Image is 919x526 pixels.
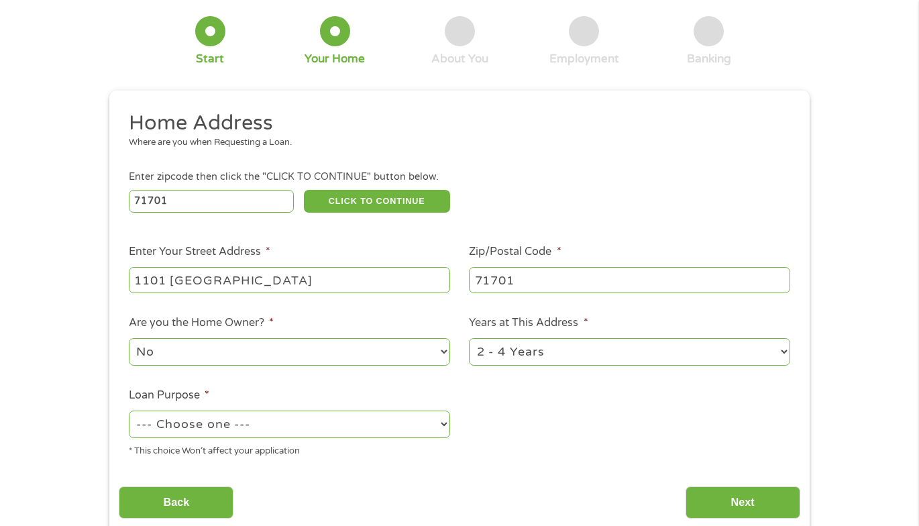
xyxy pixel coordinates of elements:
[129,267,450,293] input: 1 Main Street
[129,388,209,403] label: Loan Purpose
[129,110,781,137] h2: Home Address
[196,52,224,66] div: Start
[431,52,488,66] div: About You
[129,245,270,259] label: Enter Your Street Address
[687,52,731,66] div: Banking
[686,486,800,519] input: Next
[549,52,619,66] div: Employment
[469,245,561,259] label: Zip/Postal Code
[304,190,450,213] button: CLICK TO CONTINUE
[305,52,365,66] div: Your Home
[129,136,781,150] div: Where are you when Requesting a Loan.
[129,170,790,185] div: Enter zipcode then click the "CLICK TO CONTINUE" button below.
[129,440,450,458] div: * This choice Won’t affect your application
[119,486,233,519] input: Back
[129,190,294,213] input: Enter Zipcode (e.g 01510)
[469,316,588,330] label: Years at This Address
[129,316,274,330] label: Are you the Home Owner?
